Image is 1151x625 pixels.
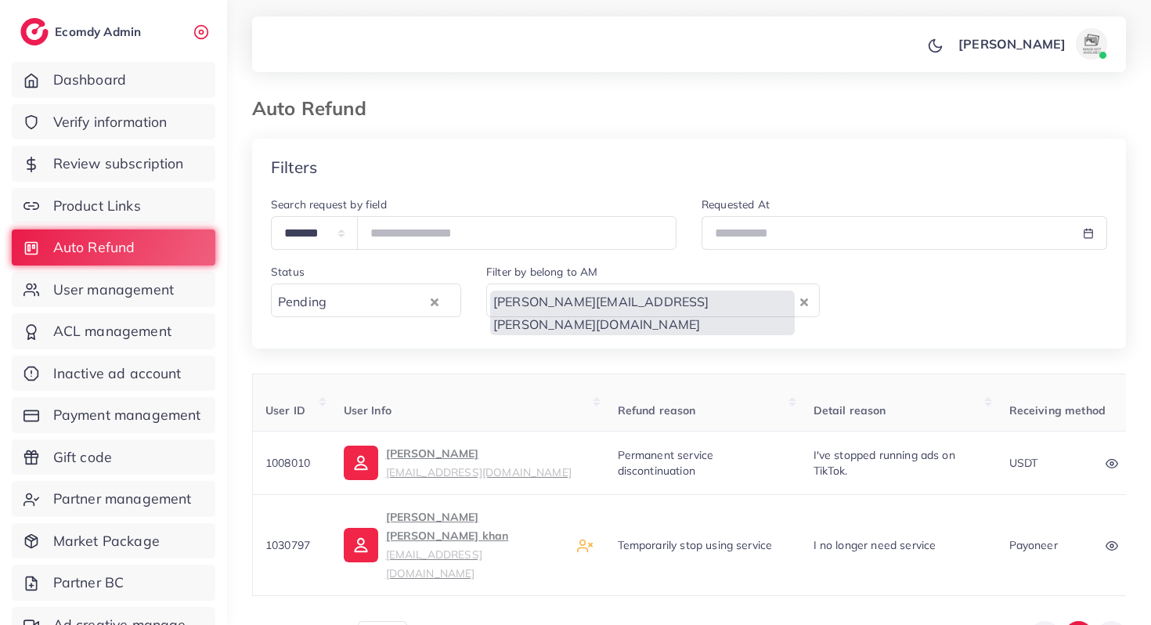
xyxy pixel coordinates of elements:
a: Review subscription [12,146,215,182]
a: User management [12,272,215,308]
button: Clear Selected [431,292,438,310]
span: Review subscription [53,154,184,174]
span: Auto Refund [53,237,135,258]
a: Product Links [12,188,215,224]
a: Payment management [12,397,215,433]
span: Permanent service discontinuation [618,448,714,478]
span: Refund reason [618,403,696,417]
a: Market Package [12,523,215,559]
a: Auto Refund [12,229,215,266]
p: [PERSON_NAME] [386,444,572,482]
p: payoneer [1009,536,1058,555]
span: Pending [275,291,330,313]
span: Inactive ad account [53,363,182,384]
p: [PERSON_NAME] [958,34,1066,53]
img: logo [20,18,49,45]
span: [PERSON_NAME][EMAIL_ADDRESS][PERSON_NAME][DOMAIN_NAME] [490,291,795,336]
a: [PERSON_NAME]avatar [950,28,1113,60]
input: Search for option [489,335,796,359]
span: Temporarily stop using service [618,538,773,552]
div: Search for option [271,284,461,317]
a: [PERSON_NAME] [PERSON_NAME] khan[EMAIL_ADDRESS][DOMAIN_NAME] [344,508,565,583]
span: I've stopped running ads on TikTok. [814,448,955,478]
h2: Ecomdy Admin [55,24,145,39]
a: Dashboard [12,62,215,98]
a: Inactive ad account [12,356,215,392]
input: Search for option [331,287,427,313]
a: [PERSON_NAME][EMAIL_ADDRESS][DOMAIN_NAME] [344,444,572,482]
a: Partner BC [12,565,215,601]
span: Gift code [53,447,112,468]
label: Filter by belong to AM [486,264,598,280]
span: Dashboard [53,70,126,90]
span: User management [53,280,174,300]
span: Partner management [53,489,192,509]
a: Partner management [12,481,215,517]
span: Market Package [53,531,160,551]
span: Product Links [53,196,141,216]
span: Detail reason [814,403,886,417]
span: User Info [344,403,391,417]
span: Payment management [53,405,201,425]
img: ic-user-info.36bf1079.svg [344,446,378,480]
span: Partner BC [53,573,124,593]
span: User ID [265,403,305,417]
span: Receiving method [1009,403,1106,417]
h3: Auto Refund [252,97,379,120]
p: USDT [1009,453,1038,472]
a: Gift code [12,439,215,475]
span: I no longer need service [814,538,936,552]
label: Search request by field [271,197,387,212]
img: ic-user-info.36bf1079.svg [344,528,378,562]
a: logoEcomdy Admin [20,18,145,45]
span: Verify information [53,112,168,132]
a: ACL management [12,313,215,349]
div: Search for option [486,284,820,317]
p: [PERSON_NAME] [PERSON_NAME] khan [386,508,565,583]
span: 1030797 [265,538,310,552]
img: avatar [1076,28,1107,60]
span: 1008010 [265,456,310,470]
a: Verify information [12,104,215,140]
span: ACL management [53,321,171,341]
small: [EMAIL_ADDRESS][DOMAIN_NAME] [386,547,482,580]
small: [EMAIL_ADDRESS][DOMAIN_NAME] [386,465,572,479]
button: Clear Selected [800,292,808,310]
label: Status [271,264,305,280]
label: Requested At [702,197,770,212]
h4: Filters [271,157,317,177]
